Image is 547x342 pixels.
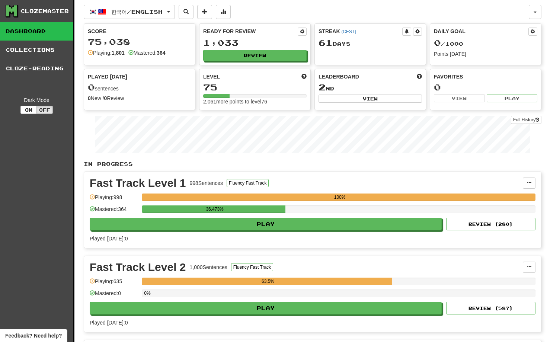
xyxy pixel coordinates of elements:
[319,83,422,92] div: nd
[90,302,442,314] button: Play
[90,236,128,242] span: Played [DATE]: 0
[128,49,166,57] div: Mastered:
[90,194,138,206] div: Playing: 998
[144,205,285,213] div: 36.473%
[88,95,191,102] div: New / Review
[434,50,537,58] div: Points [DATE]
[301,73,307,80] span: Score more points to level up
[417,73,422,80] span: This week in points, UTC
[446,302,535,314] button: Review (587)
[319,38,422,48] div: Day s
[5,332,62,339] span: Open feedback widget
[88,95,91,101] strong: 0
[434,28,528,36] div: Daily Goal
[434,94,485,102] button: View
[511,116,541,124] a: Full History
[88,49,125,57] div: Playing:
[88,82,95,92] span: 0
[88,73,127,80] span: Played [DATE]
[190,179,223,187] div: 998 Sentences
[104,95,107,101] strong: 0
[203,50,307,61] button: Review
[434,73,537,80] div: Favorites
[227,179,269,187] button: Fluency Fast Track
[90,290,138,302] div: Mastered: 0
[434,37,441,48] span: 0
[319,73,359,80] span: Leaderboard
[319,95,422,103] button: View
[88,37,191,47] div: 75,038
[36,106,53,114] button: Off
[90,262,186,273] div: Fast Track Level 2
[231,263,273,271] button: Fluency Fast Track
[179,5,193,19] button: Search sentences
[203,73,220,80] span: Level
[157,50,165,56] strong: 364
[203,83,307,92] div: 75
[203,98,307,105] div: 2,061 more points to level 76
[319,82,326,92] span: 2
[319,28,402,35] div: Streak
[88,28,191,35] div: Score
[216,5,231,19] button: More stats
[446,218,535,230] button: Review (280)
[203,38,307,47] div: 1,033
[112,50,125,56] strong: 1,801
[434,41,463,47] span: / 1000
[197,5,212,19] button: Add sentence to collection
[144,278,392,285] div: 63.5%
[90,320,128,326] span: Played [DATE]: 0
[88,83,191,92] div: sentences
[84,5,175,19] button: 한국어/English
[6,96,68,104] div: Dark Mode
[90,218,442,230] button: Play
[203,28,298,35] div: Ready for Review
[190,263,227,271] div: 1,000 Sentences
[144,194,535,201] div: 100%
[434,83,537,92] div: 0
[20,106,37,114] button: On
[90,278,138,290] div: Playing: 635
[111,9,163,15] span: 한국어 / English
[319,37,333,48] span: 61
[20,7,69,15] div: Clozemaster
[90,178,186,189] div: Fast Track Level 1
[84,160,541,168] p: In Progress
[487,94,538,102] button: Play
[90,205,138,218] div: Mastered: 364
[341,29,356,34] a: (CEST)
